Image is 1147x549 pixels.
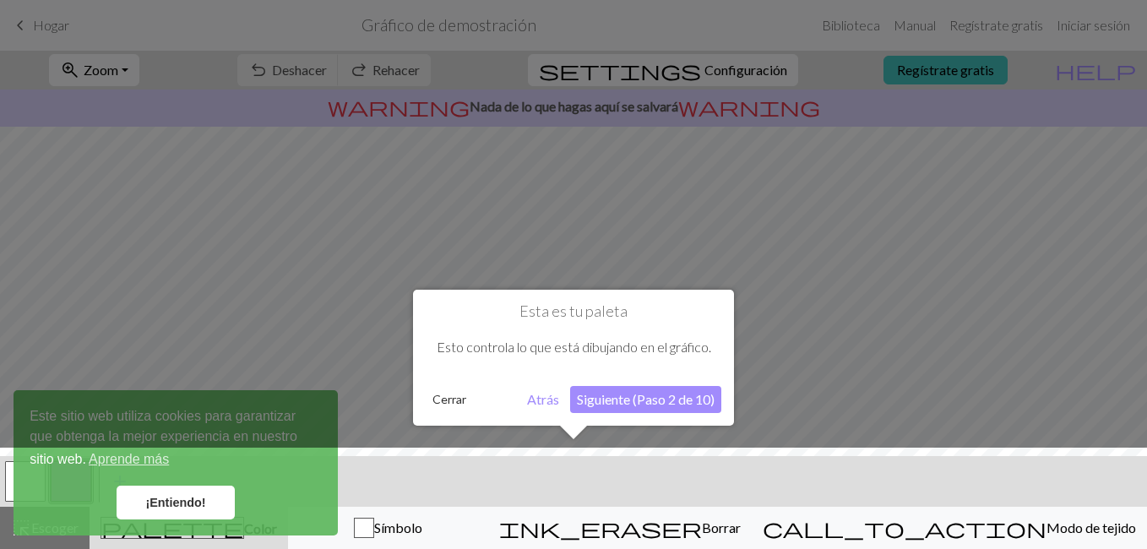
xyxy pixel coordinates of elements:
[426,302,721,321] h1: Esta es tu paleta
[426,321,721,373] div: Esto controla lo que está dibujando en el gráfico.
[520,386,566,413] button: Atrás
[570,386,721,413] button: Siguiente (Paso 2 de 10)
[426,387,473,412] button: Cerrar
[413,290,734,426] div: Esta es tu paleta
